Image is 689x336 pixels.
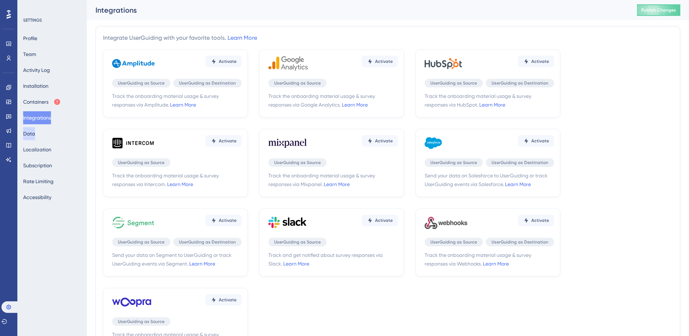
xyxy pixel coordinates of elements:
button: Publish Changes [637,4,680,16]
span: UserGuiding as Source [118,319,165,324]
a: Learn More [479,102,505,108]
span: UserGuiding as Source [274,160,321,165]
span: UserGuiding as Destination [492,80,548,86]
span: Send your data on Salesforce to UserGuiding or track UserGuiding events via Salesforce. [425,171,554,189]
span: UserGuiding as Source [274,239,321,245]
span: Activate [531,217,549,223]
div: SETTINGS [23,17,82,23]
span: UserGuiding as Destination [492,239,548,245]
button: Profile [23,32,37,45]
span: UserGuiding as Source [118,239,165,245]
button: Activate [518,215,554,226]
button: Activity Log [23,64,50,77]
button: Team [23,48,36,61]
button: Activate [205,135,242,147]
span: Track the onboarding material usage & survey responses via Webhooks. [425,251,554,268]
span: UserGuiding as Source [430,80,477,86]
span: Track the onboarding material usage & survey responses via HubSpot. [425,92,554,109]
button: Data [23,127,35,140]
span: Activate [219,59,237,64]
span: Activate [375,59,393,64]
button: Rate Limiting [23,175,54,188]
span: Activate [375,217,393,223]
div: Integrations [95,5,619,15]
span: Activate [219,297,237,303]
span: UserGuiding as Source [118,160,165,165]
span: UserGuiding as Destination [179,239,236,245]
a: Learn More [324,181,350,187]
button: Accessibility [23,191,51,204]
span: Activate [219,217,237,223]
span: Track the onboarding material usage & survey responses via Mixpanel. [268,171,398,189]
button: Activate [205,215,242,226]
span: UserGuiding as Source [118,80,165,86]
a: Learn More [189,261,215,267]
a: Learn More [505,181,531,187]
button: Containers [23,95,61,108]
button: Activate [518,56,554,67]
span: Track the onboarding material usage & survey responses via Intercom. [112,171,242,189]
span: Activate [375,138,393,144]
button: Activate [205,56,242,67]
span: Send your data on Segment to UserGuiding or track UserGuiding events via Segment. [112,251,242,268]
span: UserGuiding as Source [274,80,321,86]
span: Track the onboarding material usage & survey responses via Amplitude. [112,92,242,109]
a: Learn More [342,102,368,108]
button: Integrations [23,111,51,124]
a: Learn More [227,34,257,41]
button: Activate [362,56,398,67]
button: Localization [23,143,51,156]
span: UserGuiding as Source [430,239,477,245]
span: Activate [531,138,549,144]
button: Subscription [23,159,52,172]
span: Track and get notified about survey responses via Slack. [268,251,398,268]
span: UserGuiding as Destination [179,80,236,86]
a: Learn More [170,102,196,108]
span: Publish Changes [641,7,676,13]
a: Learn More [283,261,309,267]
span: Track the onboarding material usage & survey responses via Google Analytics. [268,92,398,109]
button: Activate [362,215,398,226]
div: Integrate UserGuiding with your favorite tools. [103,34,257,42]
button: Activate [205,294,242,306]
button: Activate [362,135,398,147]
span: Activate [531,59,549,64]
span: Activate [219,138,237,144]
a: Learn More [167,181,193,187]
span: UserGuiding as Destination [492,160,548,165]
button: Activate [518,135,554,147]
span: UserGuiding as Source [430,160,477,165]
button: Installation [23,79,48,92]
a: Learn More [483,261,509,267]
